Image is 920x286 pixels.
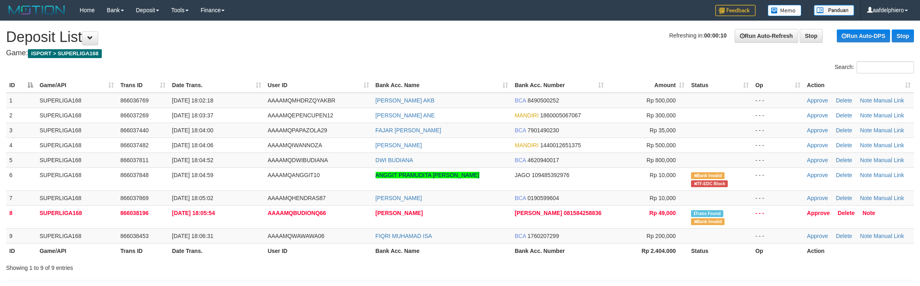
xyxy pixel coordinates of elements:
[172,210,215,216] span: [DATE] 18:05:54
[36,205,117,228] td: SUPERLIGA168
[36,190,117,205] td: SUPERLIGA168
[6,152,36,167] td: 5
[515,233,526,239] span: BCA
[28,49,102,58] span: ISPORT > SUPERLIGA168
[172,157,213,163] span: [DATE] 18:04:52
[6,49,914,57] h4: Game:
[752,123,804,138] td: - - -
[376,210,423,216] a: [PERSON_NAME]
[704,32,727,39] strong: 00:00:10
[691,172,724,179] span: Bank is not match
[515,112,538,119] span: MANDIRI
[120,157,149,163] span: 866037811
[6,243,36,258] th: ID
[607,243,688,258] th: Rp 2.404.000
[807,233,828,239] a: Approve
[540,112,581,119] span: Copy 1860005067067 to clipboard
[265,243,372,258] th: User ID
[874,233,904,239] a: Manual Link
[268,195,326,201] span: AAAAMQHENDRAS87
[836,233,852,239] a: Delete
[688,243,752,258] th: Status
[647,142,676,148] span: Rp 500,000
[564,210,601,216] span: Copy 081584258836 to clipboard
[6,167,36,190] td: 6
[804,243,914,258] th: Action
[857,61,914,73] input: Search:
[265,78,372,93] th: User ID: activate to sort column ascending
[169,78,265,93] th: Date Trans.: activate to sort column ascending
[527,157,559,163] span: Copy 4620940017 to clipboard
[36,78,117,93] th: Game/API: activate to sort column ascending
[515,157,526,163] span: BCA
[172,172,213,178] span: [DATE] 18:04:59
[36,93,117,108] td: SUPERLIGA168
[120,97,149,104] span: 866036769
[874,195,904,201] a: Manual Link
[6,4,67,16] img: MOTION_logo.png
[874,157,904,163] a: Manual Link
[860,172,872,178] a: Note
[527,233,559,239] span: Copy 1760207299 to clipboard
[650,172,676,178] span: Rp 10,000
[268,210,326,216] span: AAAAMQBUDIONQ66
[688,78,752,93] th: Status: activate to sort column ascending
[836,195,852,201] a: Delete
[376,112,435,119] a: [PERSON_NAME] ANE
[172,112,213,119] span: [DATE] 18:03:37
[6,228,36,243] td: 9
[874,112,904,119] a: Manual Link
[752,190,804,205] td: - - -
[804,78,914,93] th: Action: activate to sort column ascending
[6,93,36,108] td: 1
[860,112,872,119] a: Note
[860,127,872,134] a: Note
[837,29,890,42] a: Run Auto-DPS
[515,127,526,134] span: BCA
[376,127,441,134] a: FAJAR [PERSON_NAME]
[172,127,213,134] span: [DATE] 18:04:00
[268,127,327,134] span: AAAAMQPAPAZOLA29
[268,112,334,119] span: AAAAMQEPENCUPEN12
[36,152,117,167] td: SUPERLIGA168
[372,243,512,258] th: Bank Acc. Name
[874,142,904,148] a: Manual Link
[268,97,336,104] span: AAAAMQMHDRZQYAKBR
[172,142,213,148] span: [DATE] 18:04:06
[511,78,607,93] th: Bank Acc. Number: activate to sort column ascending
[6,29,914,45] h1: Deposit List
[807,97,828,104] a: Approve
[120,172,149,178] span: 866037848
[515,195,526,201] span: BCA
[120,127,149,134] span: 866037440
[515,97,526,104] span: BCA
[752,205,804,228] td: - - -
[860,195,872,201] a: Note
[752,108,804,123] td: - - -
[515,172,530,178] span: JAGO
[836,142,852,148] a: Delete
[169,243,265,258] th: Date Trans.
[607,78,688,93] th: Amount: activate to sort column ascending
[752,78,804,93] th: Op: activate to sort column ascending
[6,78,36,93] th: ID: activate to sort column descending
[515,210,562,216] span: [PERSON_NAME]
[36,123,117,138] td: SUPERLIGA168
[527,97,559,104] span: Copy 8490500252 to clipboard
[6,190,36,205] td: 7
[647,233,676,239] span: Rp 200,000
[117,78,169,93] th: Trans ID: activate to sort column ascending
[172,233,213,239] span: [DATE] 18:06:31
[120,112,149,119] span: 866037269
[860,233,872,239] a: Note
[807,142,828,148] a: Approve
[800,29,823,43] a: Stop
[836,172,852,178] a: Delete
[874,172,904,178] a: Manual Link
[268,233,325,239] span: AAAAMQWAWAWA06
[752,228,804,243] td: - - -
[836,127,852,134] a: Delete
[268,157,328,163] span: AAAAMQDWIBUDIANA
[6,108,36,123] td: 2
[863,210,875,216] a: Note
